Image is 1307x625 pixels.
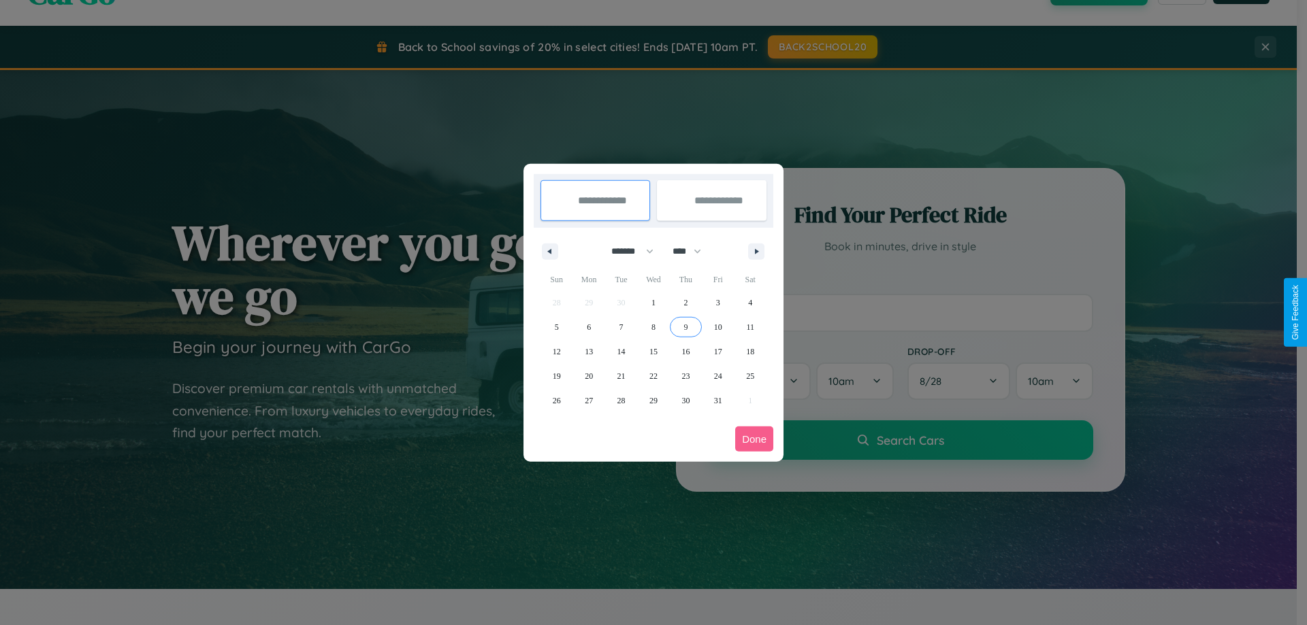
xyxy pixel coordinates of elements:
[553,364,561,388] span: 19
[702,388,734,413] button: 31
[702,290,734,315] button: 3
[746,315,754,339] span: 11
[683,315,688,339] span: 9
[714,388,722,413] span: 31
[540,364,572,388] button: 19
[605,388,637,413] button: 28
[637,269,669,290] span: Wed
[735,315,767,339] button: 11
[553,339,561,364] span: 12
[716,290,720,315] span: 3
[605,315,637,339] button: 7
[746,364,754,388] span: 25
[714,339,722,364] span: 17
[670,339,702,364] button: 16
[540,269,572,290] span: Sun
[585,364,593,388] span: 20
[670,364,702,388] button: 23
[670,269,702,290] span: Thu
[702,339,734,364] button: 17
[683,290,688,315] span: 2
[605,364,637,388] button: 21
[540,315,572,339] button: 5
[1291,285,1300,340] div: Give Feedback
[637,290,669,315] button: 1
[748,290,752,315] span: 4
[617,339,626,364] span: 14
[572,364,604,388] button: 20
[540,388,572,413] button: 26
[605,269,637,290] span: Tue
[702,364,734,388] button: 24
[651,290,656,315] span: 1
[670,315,702,339] button: 9
[735,290,767,315] button: 4
[681,364,690,388] span: 23
[649,388,658,413] span: 29
[702,269,734,290] span: Fri
[714,364,722,388] span: 24
[735,339,767,364] button: 18
[637,364,669,388] button: 22
[572,339,604,364] button: 13
[681,388,690,413] span: 30
[735,364,767,388] button: 25
[637,315,669,339] button: 8
[555,315,559,339] span: 5
[649,339,658,364] span: 15
[735,269,767,290] span: Sat
[572,269,604,290] span: Mon
[637,388,669,413] button: 29
[637,339,669,364] button: 15
[605,339,637,364] button: 14
[540,339,572,364] button: 12
[617,388,626,413] span: 28
[617,364,626,388] span: 21
[735,426,773,452] button: Done
[746,339,754,364] span: 18
[651,315,656,339] span: 8
[702,315,734,339] button: 10
[585,388,593,413] span: 27
[670,388,702,413] button: 30
[649,364,658,388] span: 22
[585,339,593,364] span: 13
[587,315,591,339] span: 6
[714,315,722,339] span: 10
[619,315,624,339] span: 7
[681,339,690,364] span: 16
[572,388,604,413] button: 27
[670,290,702,315] button: 2
[553,388,561,413] span: 26
[572,315,604,339] button: 6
